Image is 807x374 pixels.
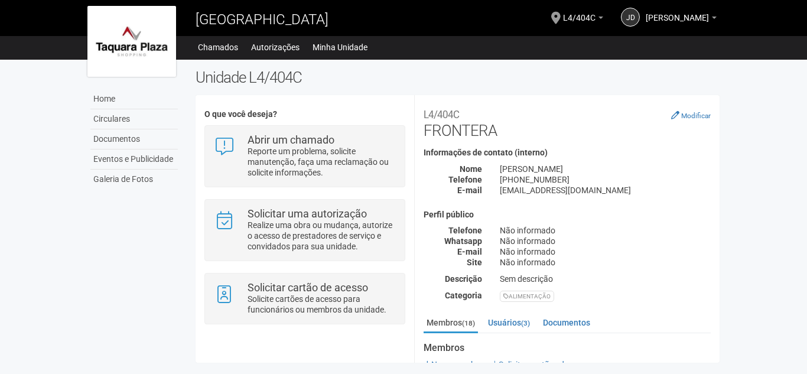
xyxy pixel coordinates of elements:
[196,69,720,86] h2: Unidade L4/404C
[90,89,178,109] a: Home
[462,319,475,327] small: (18)
[646,2,709,22] span: juliana de souza inocencio
[563,2,596,22] span: L4/404C
[248,134,334,146] strong: Abrir um chamado
[500,291,554,302] div: ALIMENTAÇÃO
[467,258,482,267] strong: Site
[248,146,396,178] p: Reporte um problema, solicite manutenção, faça uma reclamação ou solicite informações.
[445,274,482,284] strong: Descrição
[248,207,367,220] strong: Solicitar uma autorização
[90,170,178,189] a: Galeria de Fotos
[457,247,482,256] strong: E-mail
[248,294,396,315] p: Solicite cartões de acesso para funcionários ou membros da unidade.
[491,164,720,174] div: [PERSON_NAME]
[424,343,711,353] strong: Membros
[646,15,717,24] a: [PERSON_NAME]
[563,15,603,24] a: L4/404C
[424,314,478,333] a: Membros(18)
[491,236,720,246] div: Não informado
[491,225,720,236] div: Não informado
[671,110,711,120] a: Modificar
[448,226,482,235] strong: Telefone
[196,11,328,28] span: [GEOGRAPHIC_DATA]
[424,104,711,139] h2: FRONTERA
[424,148,711,157] h4: Informações de contato (interno)
[90,129,178,149] a: Documentos
[248,281,368,294] strong: Solicitar cartão de acesso
[90,149,178,170] a: Eventos e Publicidade
[313,39,367,56] a: Minha Unidade
[460,164,482,174] strong: Nome
[491,257,720,268] div: Não informado
[248,220,396,252] p: Realize uma obra ou mudança, autorize o acesso de prestadores de serviço e convidados para sua un...
[521,319,530,327] small: (3)
[491,185,720,196] div: [EMAIL_ADDRESS][DOMAIN_NAME]
[424,109,459,121] small: L4/404C
[87,6,176,77] img: logo.jpg
[485,314,533,331] a: Usuários(3)
[491,174,720,185] div: [PHONE_NUMBER]
[214,135,395,178] a: Abrir um chamado Reporte um problema, solicite manutenção, faça uma reclamação ou solicite inform...
[198,39,238,56] a: Chamados
[491,360,596,369] a: Solicitar cartões de acesso
[491,274,720,284] div: Sem descrição
[214,209,395,252] a: Solicitar uma autorização Realize uma obra ou mudança, autorize o acesso de prestadores de serviç...
[491,246,720,257] div: Não informado
[540,314,593,331] a: Documentos
[424,360,483,369] a: Novo membro
[681,112,711,120] small: Modificar
[90,109,178,129] a: Circulares
[448,175,482,184] strong: Telefone
[214,282,395,315] a: Solicitar cartão de acesso Solicite cartões de acesso para funcionários ou membros da unidade.
[457,186,482,195] strong: E-mail
[445,291,482,300] strong: Categoria
[621,8,640,27] a: jd
[424,210,711,219] h4: Perfil público
[251,39,300,56] a: Autorizações
[204,110,405,119] h4: O que você deseja?
[444,236,482,246] strong: Whatsapp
